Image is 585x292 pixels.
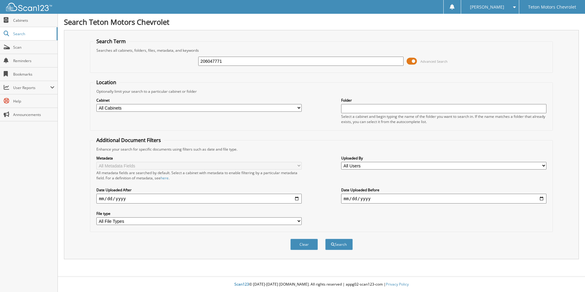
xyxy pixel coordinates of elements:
[341,98,546,103] label: Folder
[161,175,169,181] a: here
[13,18,54,23] span: Cabinets
[325,239,353,250] button: Search
[64,17,579,27] h1: Search Teton Motors Chevrolet
[234,282,249,287] span: Scan123
[93,89,550,94] div: Optionally limit your search to a particular cabinet or folder
[93,79,119,86] legend: Location
[341,114,546,124] div: Select a cabinet and begin typing the name of the folder you want to search in. If the name match...
[93,48,550,53] div: Searches all cabinets, folders, files, metadata, and keywords
[554,263,585,292] iframe: Chat Widget
[93,137,164,144] legend: Additional Document Filters
[96,211,302,216] label: File type
[93,147,550,152] div: Enhance your search for specific documents using filters such as date and file type.
[386,282,409,287] a: Privacy Policy
[96,155,302,161] label: Metadata
[528,5,576,9] span: Teton Motors Chevrolet
[470,5,504,9] span: [PERSON_NAME]
[290,239,318,250] button: Clear
[96,194,302,204] input: start
[96,98,302,103] label: Cabinet
[6,3,52,11] img: scan123-logo-white.svg
[13,99,54,104] span: Help
[13,58,54,63] span: Reminders
[93,38,129,45] legend: Search Term
[341,155,546,161] label: Uploaded By
[13,31,54,36] span: Search
[13,72,54,77] span: Bookmarks
[58,277,585,292] div: © [DATE]-[DATE] [DOMAIN_NAME]. All rights reserved | appg02-scan123-com |
[13,85,50,90] span: User Reports
[341,187,546,193] label: Date Uploaded Before
[341,194,546,204] input: end
[96,187,302,193] label: Date Uploaded After
[13,45,54,50] span: Scan
[420,59,448,64] span: Advanced Search
[96,170,302,181] div: All metadata fields are searched by default. Select a cabinet with metadata to enable filtering b...
[13,112,54,117] span: Announcements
